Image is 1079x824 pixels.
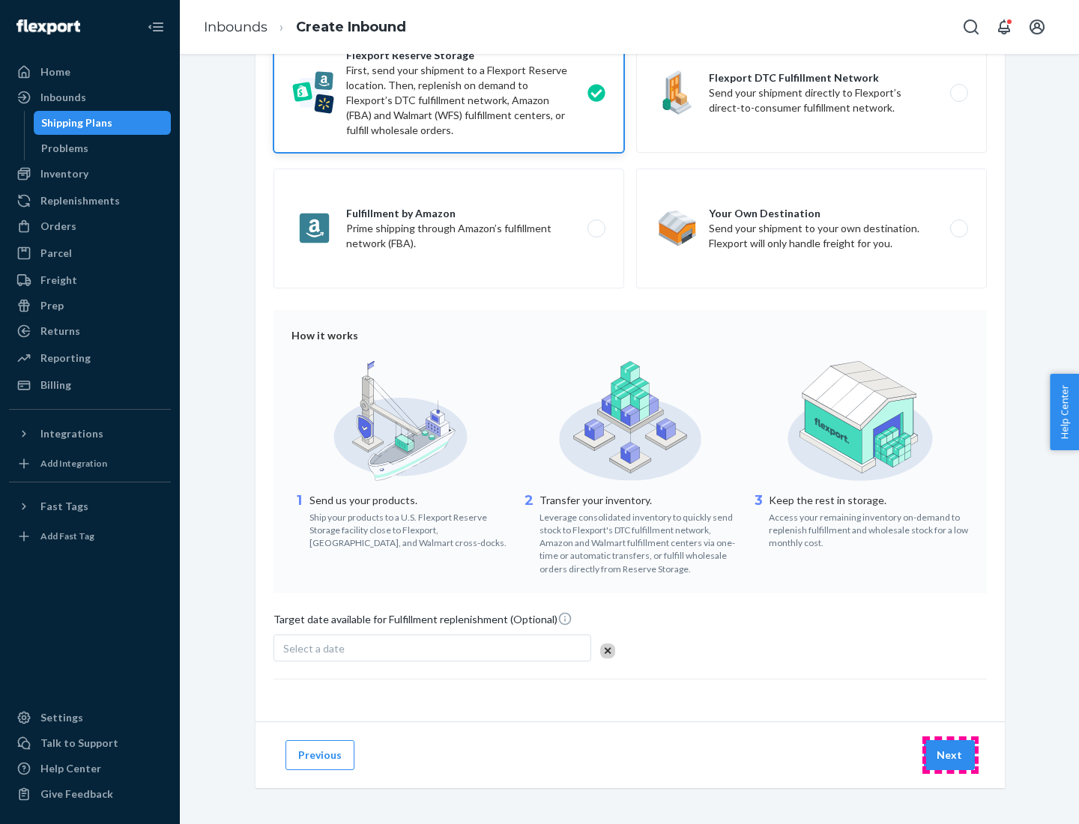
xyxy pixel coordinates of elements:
a: Billing [9,373,171,397]
div: Shipping Plans [41,115,112,130]
div: Ship your products to a U.S. Flexport Reserve Storage facility close to Flexport, [GEOGRAPHIC_DAT... [309,508,510,549]
button: Fast Tags [9,494,171,518]
a: Add Fast Tag [9,524,171,548]
div: Fast Tags [40,499,88,514]
div: Settings [40,710,83,725]
a: Shipping Plans [34,111,172,135]
img: Flexport logo [16,19,80,34]
span: Target date available for Fulfillment replenishment (Optional) [273,611,572,633]
div: Home [40,64,70,79]
a: Home [9,60,171,84]
a: Create Inbound [296,19,406,35]
div: Give Feedback [40,787,113,802]
button: Close Navigation [141,12,171,42]
a: Replenishments [9,189,171,213]
div: Add Integration [40,457,107,470]
a: Freight [9,268,171,292]
p: Keep the rest in storage. [769,493,969,508]
div: Freight [40,273,77,288]
div: Inbounds [40,90,86,105]
span: Select a date [283,642,345,655]
a: Problems [34,136,172,160]
button: Help Center [1050,374,1079,450]
div: Leverage consolidated inventory to quickly send stock to Flexport's DTC fulfillment network, Amaz... [539,508,740,575]
div: Prep [40,298,64,313]
a: Orders [9,214,171,238]
p: Send us your products. [309,493,510,508]
p: Transfer your inventory. [539,493,740,508]
button: Open Search Box [956,12,986,42]
div: 2 [522,491,537,575]
div: Returns [40,324,80,339]
div: 1 [291,491,306,549]
a: Prep [9,294,171,318]
div: How it works [291,328,969,343]
button: Give Feedback [9,782,171,806]
ol: breadcrumbs [192,5,418,49]
button: Open notifications [989,12,1019,42]
a: Help Center [9,757,171,781]
div: Help Center [40,761,101,776]
div: Inventory [40,166,88,181]
div: Problems [41,141,88,156]
button: Next [924,740,975,770]
a: Parcel [9,241,171,265]
a: Talk to Support [9,731,171,755]
a: Add Integration [9,452,171,476]
a: Reporting [9,346,171,370]
div: Talk to Support [40,736,118,751]
button: Open account menu [1022,12,1052,42]
a: Inbounds [204,19,268,35]
a: Returns [9,319,171,343]
div: Integrations [40,426,103,441]
div: Orders [40,219,76,234]
button: Previous [285,740,354,770]
div: Billing [40,378,71,393]
div: Reporting [40,351,91,366]
a: Settings [9,706,171,730]
div: 3 [751,491,766,549]
div: Parcel [40,246,72,261]
button: Integrations [9,422,171,446]
a: Inventory [9,162,171,186]
div: Access your remaining inventory on-demand to replenish fulfillment and wholesale stock for a low ... [769,508,969,549]
a: Inbounds [9,85,171,109]
div: Add Fast Tag [40,530,94,542]
div: Replenishments [40,193,120,208]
